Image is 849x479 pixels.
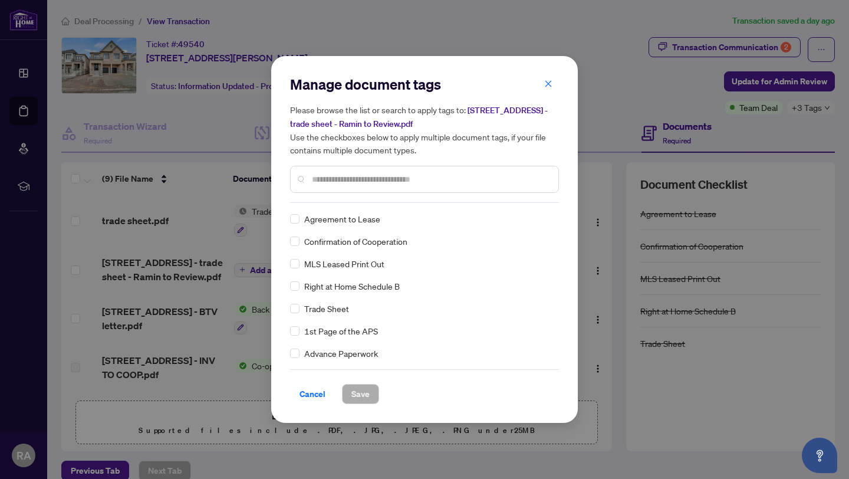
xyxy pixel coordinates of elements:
h5: Please browse the list or search to apply tags to: Use the checkboxes below to apply multiple doc... [290,103,559,156]
span: Cancel [300,385,325,403]
span: close [544,80,552,88]
span: 1st Page of the APS [304,324,378,337]
span: Trade Sheet [304,302,349,315]
span: Advance Paperwork [304,347,378,360]
button: Open asap [802,438,837,473]
button: Save [342,384,379,404]
span: Agreement to Lease [304,212,380,225]
span: Right at Home Schedule B [304,280,400,293]
span: Confirmation of Cooperation [304,235,407,248]
span: MLS Leased Print Out [304,257,384,270]
button: Cancel [290,384,335,404]
h2: Manage document tags [290,75,559,94]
